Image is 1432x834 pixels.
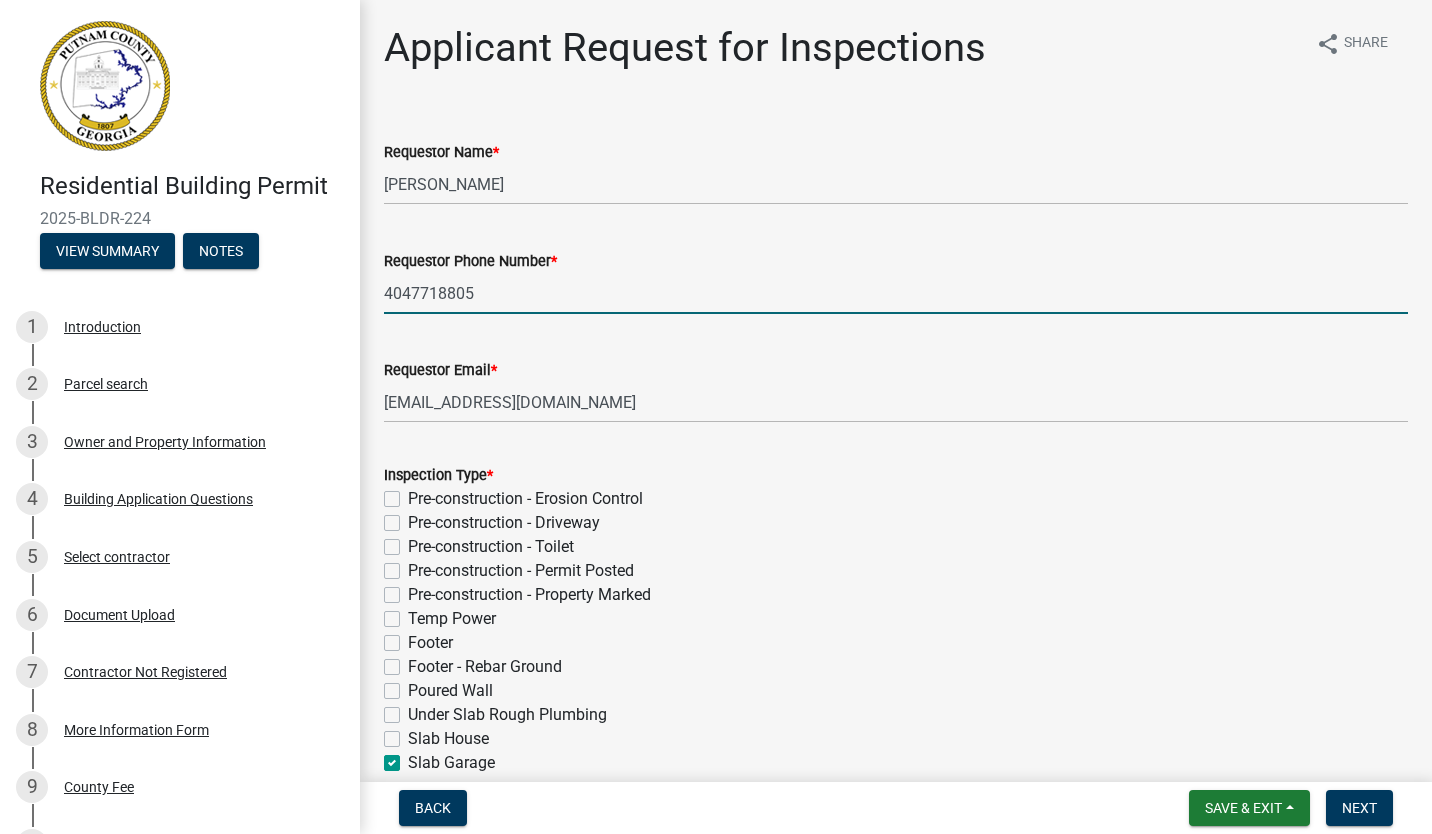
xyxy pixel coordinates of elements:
[64,492,253,506] div: Building Application Questions
[1326,790,1393,826] button: Next
[64,435,266,449] div: Owner and Property Information
[64,320,141,334] div: Introduction
[384,255,557,269] label: Requestor Phone Number
[183,244,259,260] wm-modal-confirm: Notes
[40,21,170,151] img: Putnam County, Georgia
[408,487,643,511] label: Pre-construction - Erosion Control
[384,364,497,378] label: Requestor Email
[64,608,175,622] div: Document Upload
[408,727,489,751] label: Slab House
[16,311,48,343] div: 1
[40,244,175,260] wm-modal-confirm: Summary
[408,607,496,631] label: Temp Power
[16,483,48,515] div: 4
[384,24,986,72] h1: Applicant Request for Inspections
[1344,32,1388,56] span: Share
[16,714,48,746] div: 8
[408,751,495,775] label: Slab Garage
[183,233,259,269] button: Notes
[16,541,48,573] div: 5
[64,780,134,794] div: County Fee
[16,656,48,688] div: 7
[408,655,562,679] label: Footer - Rebar Ground
[415,800,451,816] span: Back
[1189,790,1310,826] button: Save & Exit
[399,790,467,826] button: Back
[64,723,209,737] div: More Information Form
[1316,32,1340,56] i: share
[40,209,320,228] span: 2025-BLDR-224
[16,426,48,458] div: 3
[16,771,48,803] div: 9
[40,172,344,201] h4: Residential Building Permit
[408,559,634,583] label: Pre-construction - Permit Posted
[64,377,148,391] div: Parcel search
[384,469,493,483] label: Inspection Type
[1205,800,1282,816] span: Save & Exit
[40,233,175,269] button: View Summary
[16,599,48,631] div: 6
[64,550,170,564] div: Select contractor
[16,368,48,400] div: 2
[408,511,600,535] label: Pre-construction - Driveway
[408,631,453,655] label: Footer
[1342,800,1377,816] span: Next
[384,146,499,160] label: Requestor Name
[408,679,493,703] label: Poured Wall
[408,583,651,607] label: Pre-construction - Property Marked
[408,535,574,559] label: Pre-construction - Toilet
[1300,24,1404,63] button: shareShare
[64,665,227,679] div: Contractor Not Registered
[408,703,607,727] label: Under Slab Rough Plumbing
